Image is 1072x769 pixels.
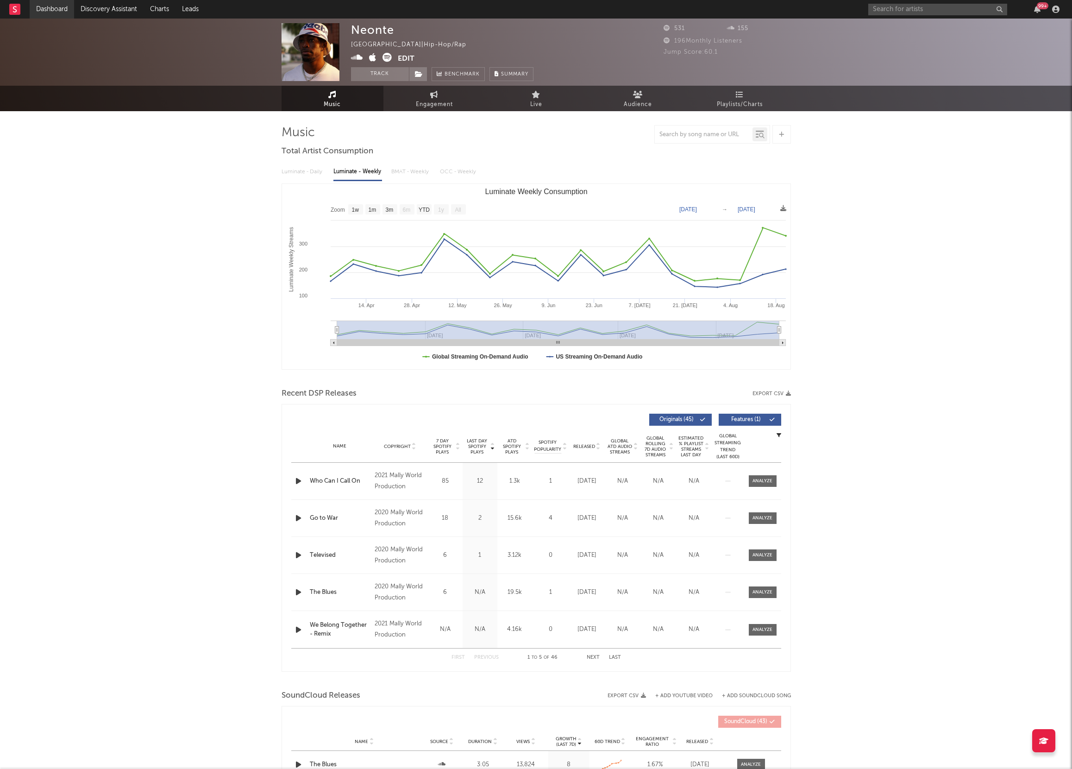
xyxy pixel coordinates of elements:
a: Go to War [310,514,370,523]
a: Who Can I Call On [310,477,370,486]
span: Released [686,739,708,744]
div: N/A [607,477,638,486]
div: N/A [607,551,638,560]
button: Next [587,655,600,660]
text: Luminate Weekly Consumption [485,188,587,195]
div: 99 + [1037,2,1048,9]
div: [DATE] [571,625,602,634]
span: Name [355,739,368,744]
a: Televised [310,551,370,560]
div: 2020 Mally World Production [375,581,425,604]
span: Duration [468,739,492,744]
text: 12. May [448,303,467,308]
button: First [451,655,465,660]
div: 18 [430,514,460,523]
span: Benchmark [445,69,480,80]
div: N/A [678,588,709,597]
text: [DATE] [679,206,697,213]
div: Global Streaming Trend (Last 60D) [714,433,742,460]
div: 0 [534,625,567,634]
a: The Blues [310,588,370,597]
a: Benchmark [432,67,485,81]
div: 4 [534,514,567,523]
div: 19.5k [500,588,530,597]
text: 7. [DATE] [628,303,650,308]
p: (Last 7d) [556,742,577,747]
span: Features ( 1 ) [725,417,767,422]
span: SoundCloud [724,719,756,725]
span: Copyright [384,444,411,449]
button: Summary [489,67,533,81]
a: We Belong Together - Remix [310,621,370,639]
div: [DATE] [571,477,602,486]
div: N/A [643,588,674,597]
text: All [455,207,461,213]
div: 1 5 46 [517,652,568,663]
input: Search for artists [868,4,1007,15]
span: Released [573,444,595,449]
text: Luminate Weekly Streams [288,227,295,292]
div: + Add YouTube Video [646,693,713,699]
text: 23. Jun [585,303,602,308]
div: Name [310,443,370,450]
span: to [532,656,537,660]
div: 12 [465,477,495,486]
text: 21. [DATE] [672,303,697,308]
div: N/A [465,588,495,597]
div: 3.12k [500,551,530,560]
span: Music [324,99,341,110]
button: Last [609,655,621,660]
div: 1 [534,588,567,597]
text: 1w [351,207,359,213]
button: Previous [474,655,499,660]
svg: Luminate Weekly Consumption [282,184,790,369]
span: Last Day Spotify Plays [465,438,489,455]
text: 6m [402,207,410,213]
span: Originals ( 45 ) [655,417,698,422]
text: 4. Aug [723,303,738,308]
text: 9. Jun [541,303,555,308]
div: 0 [534,551,567,560]
span: Global ATD Audio Streams [607,438,633,455]
div: N/A [465,625,495,634]
div: 1.3k [500,477,530,486]
span: Recent DSP Releases [282,388,357,399]
span: Spotify Popularity [534,439,561,453]
button: + Add YouTube Video [655,693,713,699]
div: N/A [643,514,674,523]
a: Engagement [383,86,485,111]
div: 4.16k [500,625,530,634]
div: N/A [678,551,709,560]
div: N/A [643,625,674,634]
div: [DATE] [571,588,602,597]
button: Originals(45) [649,414,712,426]
p: Growth [556,736,577,742]
text: 1m [368,207,376,213]
div: Luminate - Weekly [333,164,382,180]
div: 15.6k [500,514,530,523]
div: 2020 Mally World Production [375,507,425,529]
text: 300 [299,241,307,246]
span: Global Rolling 7D Audio Streams [643,435,668,458]
div: 1 [534,477,567,486]
text: YTD [418,207,429,213]
span: 60D Trend [595,739,620,744]
text: 1y [438,207,444,213]
div: N/A [643,551,674,560]
div: 6 [430,551,460,560]
span: Estimated % Playlist Streams Last Day [678,435,704,458]
div: N/A [678,514,709,523]
span: 7 Day Spotify Plays [430,438,455,455]
text: 200 [299,267,307,272]
button: SoundCloud(43) [718,716,781,728]
button: Export CSV [608,693,646,699]
button: Edit [398,53,414,64]
button: Track [351,67,409,81]
text: US Streaming On-Demand Audio [556,353,642,360]
button: + Add SoundCloud Song [713,693,791,699]
span: Live [530,99,542,110]
span: Jump Score: 60.1 [664,49,718,55]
